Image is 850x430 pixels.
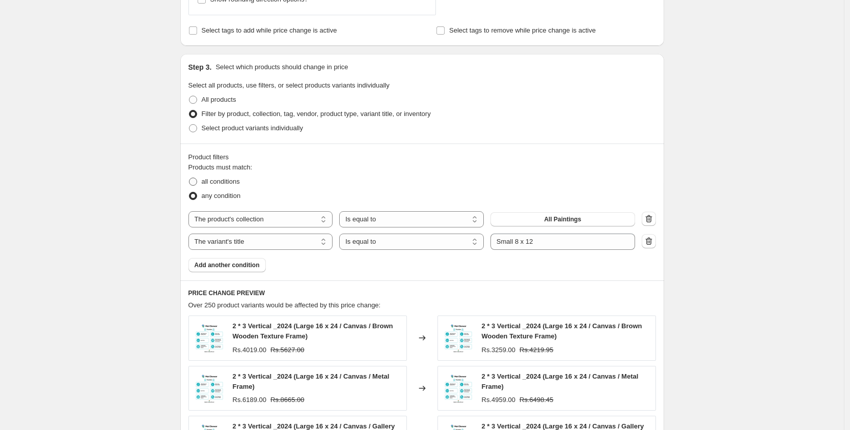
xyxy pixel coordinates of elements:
[188,81,390,89] span: Select all products, use filters, or select products variants individually
[188,163,253,171] span: Products must match:
[202,192,241,199] span: any condition
[195,261,260,269] span: Add another condition
[194,373,225,404] img: 2-3-vertical--2024-merideewar-2-3-vertical-premium-wall-art-by-merideewar-760432197_80x.png
[482,372,639,390] span: 2 * 3 Vertical _2024 (Large 16 x 24 / Canvas / Metal Frame)
[202,96,236,103] span: All products
[188,152,656,162] div: Product filters
[188,301,381,309] span: Over 250 product variants would be affected by this price change:
[202,178,240,185] span: all conditions
[443,323,474,353] img: 2-3-vertical--2024-merideewar-2-3-vertical-premium-wall-art-by-merideewar-760432197_80x.png
[202,26,337,34] span: Select tags to add while price change is active
[482,322,642,340] span: 2 * 3 Vertical _2024 (Large 16 x 24 / Canvas / Brown Wooden Texture Frame)
[449,26,596,34] span: Select tags to remove while price change is active
[443,373,474,404] img: 2-3-vertical--2024-merideewar-2-3-vertical-premium-wall-art-by-merideewar-760432197_80x.png
[482,346,516,354] span: Rs.3259.00
[270,396,305,404] span: Rs.8665.00
[233,372,390,390] span: 2 * 3 Vertical _2024 (Large 16 x 24 / Canvas / Metal Frame)
[188,289,656,297] h6: PRICE CHANGE PREVIEW
[233,396,267,404] span: Rs.6189.00
[482,396,516,404] span: Rs.4959.00
[188,62,212,72] h2: Step 3.
[490,212,635,226] button: All Paintings
[233,322,393,340] span: 2 * 3 Vertical _2024 (Large 16 x 24 / Canvas / Brown Wooden Texture Frame)
[202,110,431,118] span: Filter by product, collection, tag, vendor, product type, variant title, or inventory
[519,396,554,404] span: Rs.6498.45
[270,346,305,354] span: Rs.5627.00
[519,346,554,354] span: Rs.4219.95
[215,62,348,72] p: Select which products should change in price
[194,323,225,353] img: 2-3-vertical--2024-merideewar-2-3-vertical-premium-wall-art-by-merideewar-760432197_80x.png
[233,346,267,354] span: Rs.4019.00
[188,258,266,272] button: Add another condition
[202,124,303,132] span: Select product variants individually
[544,215,581,223] span: All Paintings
